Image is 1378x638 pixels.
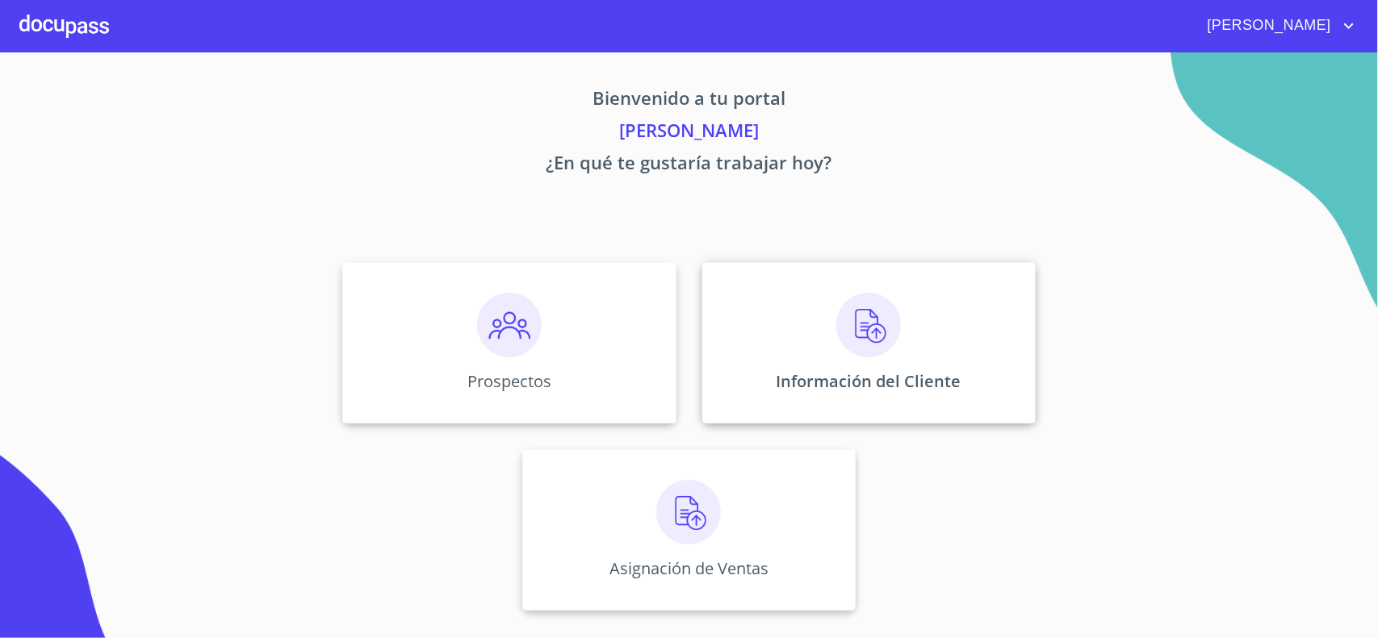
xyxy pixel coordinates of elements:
[1196,13,1339,39] span: [PERSON_NAME]
[192,149,1187,181] p: ¿En qué te gustaría trabajar hoy?
[836,293,901,357] img: carga.png
[192,117,1187,149] p: [PERSON_NAME]
[477,293,542,357] img: prospectos.png
[609,557,769,579] p: Asignación de Ventas
[467,370,551,392] p: Prospectos
[192,85,1187,117] p: Bienvenido a tu portal
[1196,13,1359,39] button: account of current user
[656,480,721,544] img: carga.png
[777,370,961,392] p: Información del Cliente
